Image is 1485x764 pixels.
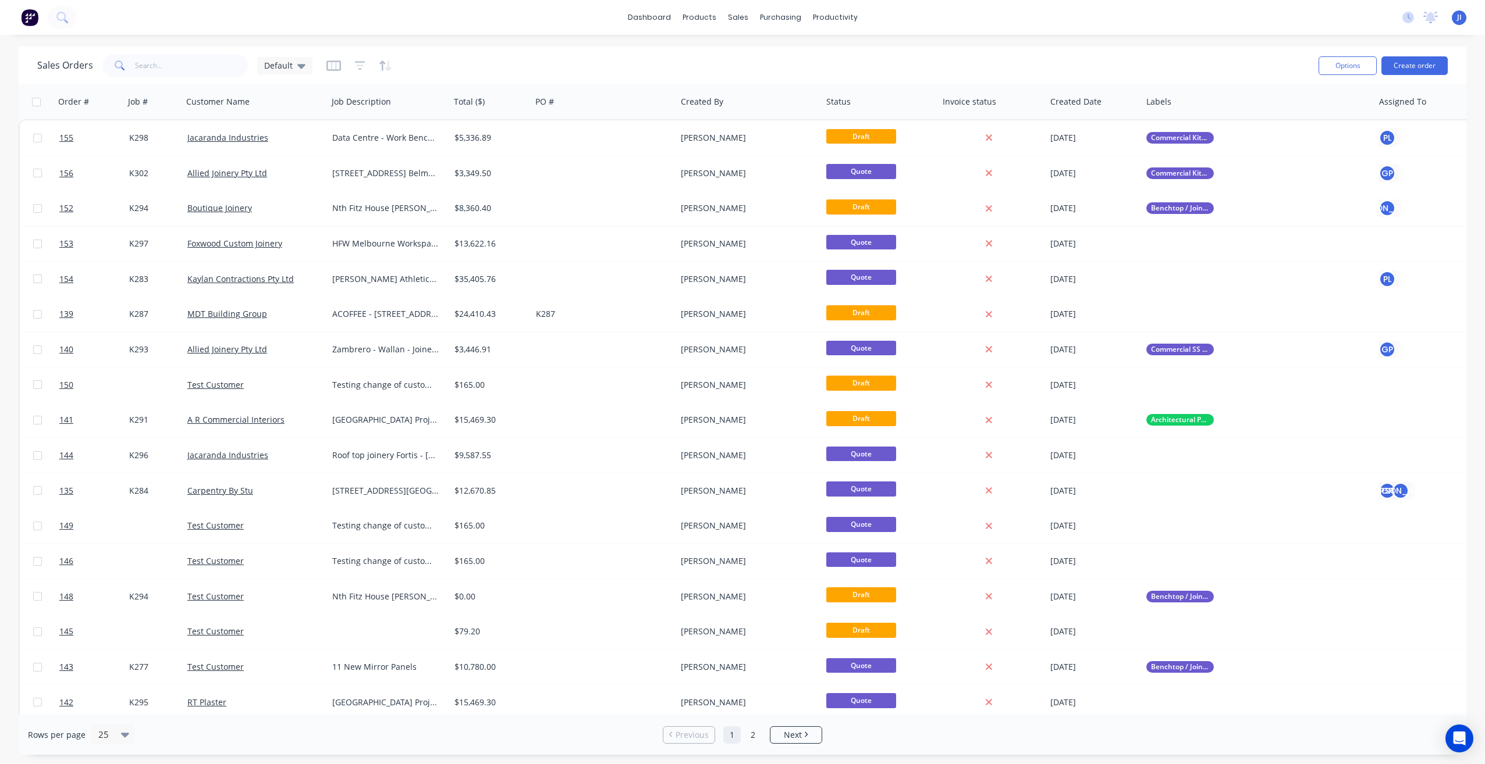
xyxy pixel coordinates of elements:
[59,579,129,614] a: 148
[332,520,439,531] div: Testing change of customer
[723,726,741,744] a: Page 1 is your current page
[332,449,439,461] div: Roof top joinery Fortis - [STREET_ADDRESS][GEOGRAPHIC_DATA][STREET_ADDRESS]
[129,273,176,285] div: K283
[332,414,439,426] div: [GEOGRAPHIC_DATA] Project [STREET_ADDRESS]
[1050,308,1137,320] div: [DATE]
[59,414,73,426] span: 141
[826,376,896,390] span: Draft
[59,379,73,391] span: 150
[454,449,523,461] div: $9,587.55
[677,9,722,26] div: products
[826,96,851,108] div: Status
[826,305,896,320] span: Draft
[1050,238,1137,249] div: [DATE]
[1146,167,1214,179] button: Commercial Kitchen Package
[681,485,810,497] div: [PERSON_NAME]
[1050,520,1137,531] div: [DATE]
[128,96,148,108] div: Job #
[1050,132,1137,144] div: [DATE]
[1146,661,1214,673] button: Benchtop / Joinery
[59,555,73,567] span: 146
[129,697,176,708] div: K295
[1392,482,1409,499] div: [PERSON_NAME]
[187,626,244,637] a: Test Customer
[681,449,810,461] div: [PERSON_NAME]
[59,685,129,720] a: 142
[744,726,762,744] a: Page 2
[622,9,677,26] a: dashboard
[826,587,896,602] span: Draft
[332,485,439,497] div: [STREET_ADDRESS][GEOGRAPHIC_DATA] North - Stainless Steel Joinery Items
[187,308,267,319] a: MDT Building Group
[681,661,810,673] div: [PERSON_NAME]
[826,341,896,355] span: Quote
[187,520,244,531] a: Test Customer
[826,517,896,531] span: Quote
[187,167,267,178] a: Allied Joinery Pty Ltd
[129,591,176,602] div: K294
[332,344,439,355] div: Zambrero - Wallan - Joinery
[454,485,523,497] div: $12,670.85
[332,555,439,567] div: Testing change of customer
[1379,482,1409,499] button: GP[PERSON_NAME]
[454,96,485,108] div: Total ($)
[1050,626,1137,637] div: [DATE]
[59,614,129,649] a: 145
[535,96,554,108] div: PO #
[826,447,896,461] span: Quote
[332,661,439,673] div: 11 New Mirror Panels
[681,238,810,249] div: [PERSON_NAME]
[58,96,89,108] div: Order #
[1146,414,1214,426] button: Architectural Panels / Cladding
[826,552,896,567] span: Quote
[59,485,73,497] span: 135
[826,481,896,496] span: Quote
[1050,414,1137,426] div: [DATE]
[1151,591,1209,602] span: Benchtop / Joinery
[59,402,129,437] a: 141
[129,485,176,497] div: K284
[187,697,226,708] a: RT Plaster
[59,544,129,579] a: 146
[1146,591,1214,602] button: Benchtop / Joinery
[332,273,439,285] div: [PERSON_NAME] Athletics Seating Extension - Supply & Install Handrails / Balustrades
[1319,56,1377,75] button: Options
[1379,165,1396,182] button: GP
[681,379,810,391] div: [PERSON_NAME]
[1146,202,1214,214] button: Benchtop / Joinery
[754,9,807,26] div: purchasing
[826,411,896,426] span: Draft
[59,661,73,673] span: 143
[1050,273,1137,285] div: [DATE]
[1050,344,1137,355] div: [DATE]
[807,9,864,26] div: productivity
[187,449,268,460] a: Jacaranda Industries
[59,520,73,531] span: 149
[1379,270,1396,288] div: PL
[1050,96,1102,108] div: Created Date
[59,473,129,508] a: 135
[59,438,129,473] a: 144
[770,729,822,741] a: Next page
[1050,555,1137,567] div: [DATE]
[59,191,129,226] a: 152
[129,449,176,461] div: K296
[21,9,38,26] img: Factory
[826,693,896,708] span: Quote
[129,414,176,426] div: K291
[59,262,129,297] a: 154
[681,202,810,214] div: [PERSON_NAME]
[1379,199,1396,217] button: [PERSON_NAME]
[59,297,129,331] a: 139
[129,202,176,214] div: K294
[1146,96,1171,108] div: Labels
[187,555,244,566] a: Test Customer
[129,132,176,144] div: K298
[454,308,523,320] div: $24,410.43
[1379,129,1396,147] button: PL
[332,238,439,249] div: HFW Melbourne Workspace
[1146,132,1214,144] button: Commercial Kitchen Package
[264,59,293,72] span: Default
[129,167,176,179] div: K302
